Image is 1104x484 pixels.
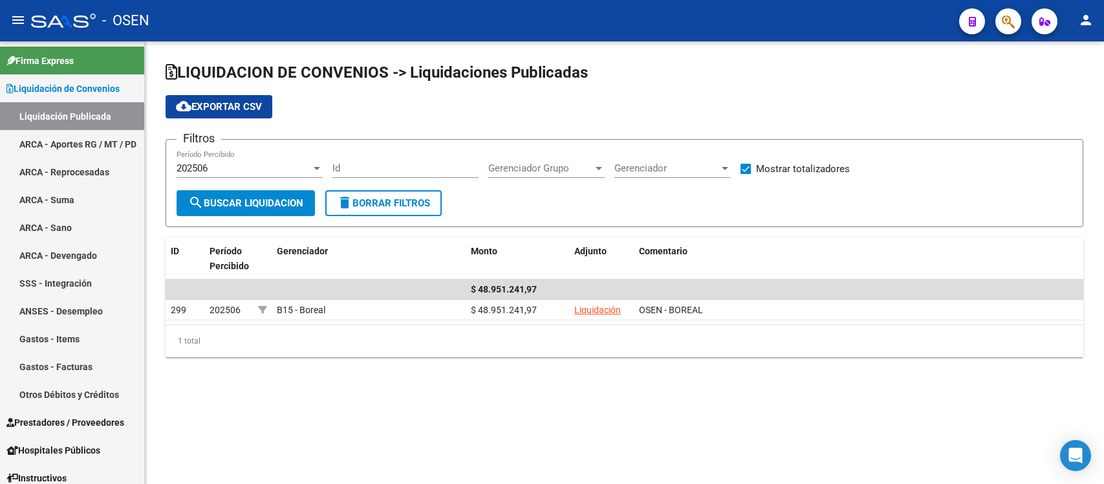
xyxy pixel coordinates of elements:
mat-icon: delete [337,195,352,210]
datatable-header-cell: Monto [466,237,569,294]
div: $ 48.951.241,97 [471,303,564,318]
span: 299 [171,305,186,315]
span: Exportar CSV [176,101,262,113]
span: Monto [471,246,497,256]
span: Firma Express [6,54,74,68]
span: Gerenciador [277,246,328,256]
datatable-header-cell: Gerenciador [272,237,466,294]
mat-icon: cloud_download [176,98,191,114]
datatable-header-cell: Período Percibido [204,237,253,294]
datatable-header-cell: ID [166,237,204,294]
span: ID [171,246,179,256]
span: Buscar Liquidacion [188,197,303,209]
div: Open Intercom Messenger [1060,440,1091,471]
span: OSEN - BOREAL [639,305,703,315]
h3: Filtros [177,129,221,148]
span: 202506 [210,305,241,315]
span: 202506 [177,162,208,174]
span: Comentario [639,246,687,256]
datatable-header-cell: Comentario [634,237,1083,294]
datatable-header-cell: Adjunto [569,237,634,294]
div: 1 total [166,325,1083,357]
span: Borrar Filtros [337,197,430,209]
span: $ 48.951.241,97 [471,284,537,294]
button: Buscar Liquidacion [177,190,315,216]
span: Mostrar totalizadores [756,161,850,177]
mat-icon: search [188,195,204,210]
mat-icon: person [1078,12,1094,28]
span: Hospitales Públicos [6,443,100,457]
button: Exportar CSV [166,95,272,118]
span: Prestadores / Proveedores [6,415,124,430]
span: Liquidación de Convenios [6,82,120,96]
span: LIQUIDACION DE CONVENIOS -> Liquidaciones Publicadas [166,63,588,82]
span: Gerenciador Grupo [488,162,593,174]
span: Período Percibido [210,246,249,271]
span: B15 - Boreal [277,305,325,315]
span: Adjunto [574,246,607,256]
span: Gerenciador [614,162,719,174]
a: Liquidación [574,305,621,315]
button: Borrar Filtros [325,190,442,216]
span: - OSEN [102,6,149,35]
mat-icon: menu [10,12,26,28]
